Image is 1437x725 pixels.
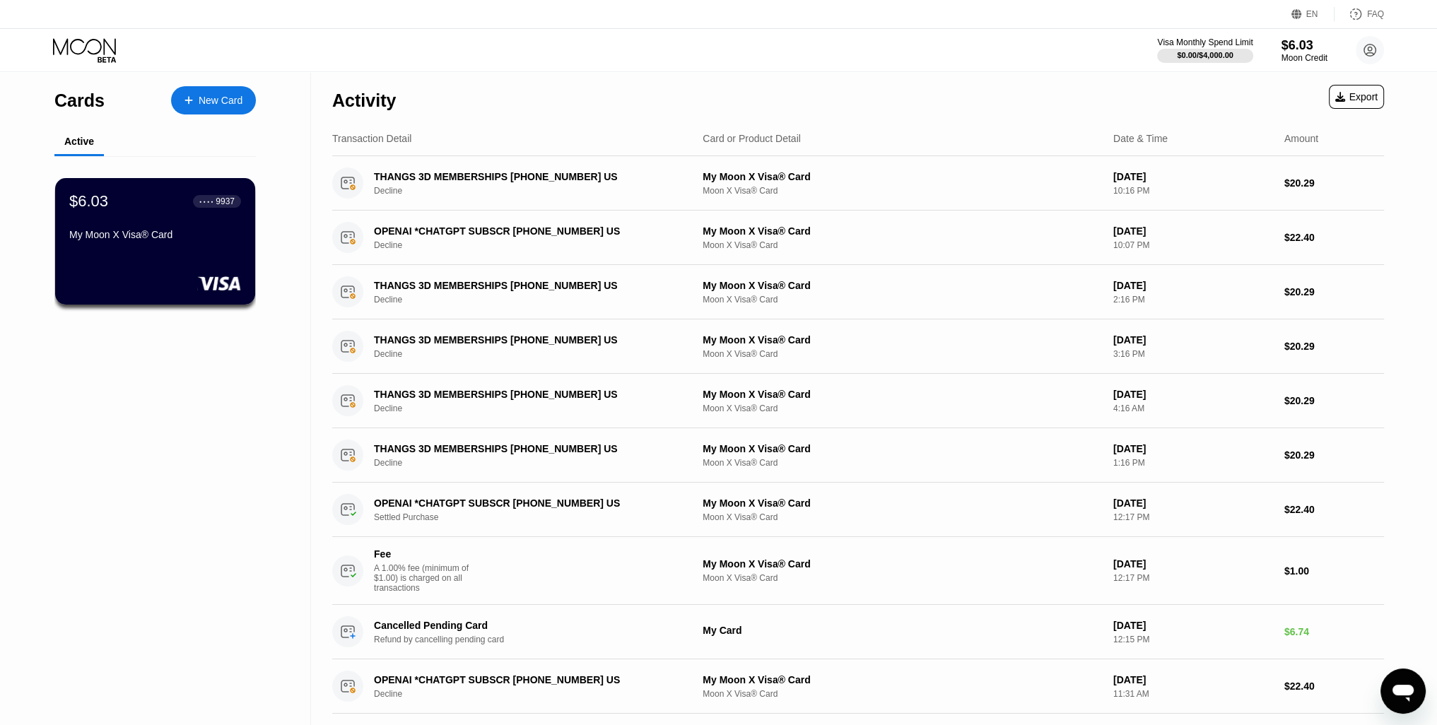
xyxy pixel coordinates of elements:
[703,133,801,144] div: Card or Product Detail
[703,225,1102,237] div: My Moon X Visa® Card
[1113,389,1273,400] div: [DATE]
[374,334,674,346] div: THANGS 3D MEMBERSHIPS [PHONE_NUMBER] US
[1281,38,1327,53] div: $6.03
[374,349,697,359] div: Decline
[374,563,480,593] div: A 1.00% fee (minimum of $1.00) is charged on all transactions
[1306,9,1318,19] div: EN
[332,537,1384,605] div: FeeA 1.00% fee (minimum of $1.00) is charged on all transactionsMy Moon X Visa® CardMoon X Visa® ...
[64,136,94,147] div: Active
[199,95,242,107] div: New Card
[1329,85,1384,109] div: Export
[332,428,1384,483] div: THANGS 3D MEMBERSHIPS [PHONE_NUMBER] USDeclineMy Moon X Visa® CardMoon X Visa® Card[DATE]1:16 PM$...
[1113,349,1273,359] div: 3:16 PM
[1284,395,1384,406] div: $20.29
[1113,280,1273,291] div: [DATE]
[171,86,256,114] div: New Card
[1335,7,1384,21] div: FAQ
[1157,37,1253,63] div: Visa Monthly Spend Limit$0.00/$4,000.00
[1335,91,1378,102] div: Export
[1284,565,1384,577] div: $1.00
[199,199,213,204] div: ● ● ● ●
[1113,443,1273,454] div: [DATE]
[1284,286,1384,297] div: $20.29
[1284,232,1384,243] div: $22.40
[332,133,411,144] div: Transaction Detail
[703,389,1102,400] div: My Moon X Visa® Card
[1113,171,1273,182] div: [DATE]
[374,225,674,237] div: OPENAI *CHATGPT SUBSCR [PHONE_NUMBER] US
[1380,668,1426,714] iframe: Кнопка запуска окна обмена сообщениями
[374,674,674,685] div: OPENAI *CHATGPT SUBSCR [PHONE_NUMBER] US
[1284,341,1384,352] div: $20.29
[703,625,1102,636] div: My Card
[1291,7,1335,21] div: EN
[703,280,1102,291] div: My Moon X Visa® Card
[332,156,1384,211] div: THANGS 3D MEMBERSHIPS [PHONE_NUMBER] USDeclineMy Moon X Visa® CardMoon X Visa® Card[DATE]10:16 PM...
[1284,133,1318,144] div: Amount
[54,90,105,111] div: Cards
[1113,334,1273,346] div: [DATE]
[332,90,396,111] div: Activity
[703,334,1102,346] div: My Moon X Visa® Card
[1113,635,1273,644] div: 12:15 PM
[1113,295,1273,305] div: 2:16 PM
[332,265,1384,319] div: THANGS 3D MEMBERSHIPS [PHONE_NUMBER] USDeclineMy Moon X Visa® CardMoon X Visa® Card[DATE]2:16 PM$...
[374,512,697,522] div: Settled Purchase
[1284,626,1384,637] div: $6.74
[374,458,697,468] div: Decline
[332,374,1384,428] div: THANGS 3D MEMBERSHIPS [PHONE_NUMBER] USDeclineMy Moon X Visa® CardMoon X Visa® Card[DATE]4:16 AM$...
[703,573,1102,583] div: Moon X Visa® Card
[703,458,1102,468] div: Moon X Visa® Card
[1113,573,1273,583] div: 12:17 PM
[1281,38,1327,63] div: $6.03Moon Credit
[374,171,674,182] div: THANGS 3D MEMBERSHIPS [PHONE_NUMBER] US
[1113,186,1273,196] div: 10:16 PM
[703,443,1102,454] div: My Moon X Visa® Card
[1113,674,1273,685] div: [DATE]
[1284,680,1384,692] div: $22.40
[374,280,674,291] div: THANGS 3D MEMBERSHIPS [PHONE_NUMBER] US
[703,674,1102,685] div: My Moon X Visa® Card
[1367,9,1384,19] div: FAQ
[1284,504,1384,515] div: $22.40
[703,689,1102,699] div: Moon X Visa® Card
[703,171,1102,182] div: My Moon X Visa® Card
[1157,37,1253,47] div: Visa Monthly Spend Limit
[1177,51,1233,59] div: $0.00 / $4,000.00
[374,689,697,699] div: Decline
[374,186,697,196] div: Decline
[374,295,697,305] div: Decline
[703,186,1102,196] div: Moon X Visa® Card
[1113,133,1168,144] div: Date & Time
[332,659,1384,714] div: OPENAI *CHATGPT SUBSCR [PHONE_NUMBER] USDeclineMy Moon X Visa® CardMoon X Visa® Card[DATE]11:31 A...
[332,211,1384,265] div: OPENAI *CHATGPT SUBSCR [PHONE_NUMBER] USDeclineMy Moon X Visa® CardMoon X Visa® Card[DATE]10:07 P...
[332,483,1384,537] div: OPENAI *CHATGPT SUBSCR [PHONE_NUMBER] USSettled PurchaseMy Moon X Visa® CardMoon X Visa® Card[DAT...
[703,295,1102,305] div: Moon X Visa® Card
[703,403,1102,413] div: Moon X Visa® Card
[1281,53,1327,63] div: Moon Credit
[703,558,1102,570] div: My Moon X Visa® Card
[216,196,235,206] div: 9937
[1284,177,1384,189] div: $20.29
[1113,458,1273,468] div: 1:16 PM
[69,229,241,240] div: My Moon X Visa® Card
[1113,558,1273,570] div: [DATE]
[374,497,674,509] div: OPENAI *CHATGPT SUBSCR [PHONE_NUMBER] US
[374,635,697,644] div: Refund by cancelling pending card
[55,178,255,305] div: $6.03● ● ● ●9937My Moon X Visa® Card
[332,605,1384,659] div: Cancelled Pending CardRefund by cancelling pending cardMy Card[DATE]12:15 PM$6.74
[374,443,674,454] div: THANGS 3D MEMBERSHIPS [PHONE_NUMBER] US
[703,240,1102,250] div: Moon X Visa® Card
[374,240,697,250] div: Decline
[332,319,1384,374] div: THANGS 3D MEMBERSHIPS [PHONE_NUMBER] USDeclineMy Moon X Visa® CardMoon X Visa® Card[DATE]3:16 PM$...
[1113,620,1273,631] div: [DATE]
[703,349,1102,359] div: Moon X Visa® Card
[1284,449,1384,461] div: $20.29
[374,389,674,400] div: THANGS 3D MEMBERSHIPS [PHONE_NUMBER] US
[1113,240,1273,250] div: 10:07 PM
[1113,689,1273,699] div: 11:31 AM
[374,620,674,631] div: Cancelled Pending Card
[374,403,697,413] div: Decline
[1113,512,1273,522] div: 12:17 PM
